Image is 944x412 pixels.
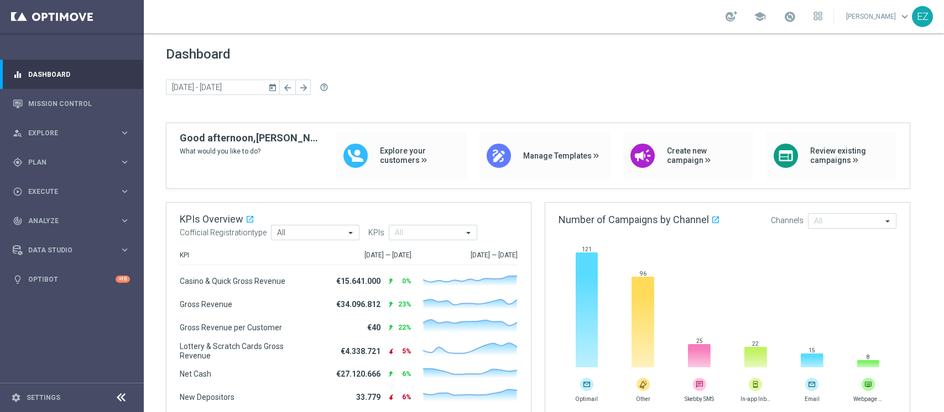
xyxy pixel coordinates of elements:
i: person_search [13,128,23,138]
span: Plan [28,159,119,166]
button: play_circle_outline Execute keyboard_arrow_right [12,187,131,196]
div: EZ [912,6,933,27]
span: Execute [28,188,119,195]
span: keyboard_arrow_down [899,10,911,23]
i: equalizer [13,70,23,80]
a: Dashboard [28,60,130,89]
i: keyboard_arrow_right [119,186,130,197]
i: keyboard_arrow_right [119,245,130,255]
button: equalizer Dashboard [12,70,131,79]
button: track_changes Analyze keyboard_arrow_right [12,216,131,225]
span: Explore [28,130,119,136]
div: Analyze [13,216,119,226]
i: settings [11,393,21,403]
i: gps_fixed [13,157,23,167]
div: Optibot [13,265,130,294]
div: +10 [116,276,130,283]
span: school [754,10,766,23]
div: Mission Control [13,89,130,118]
i: lightbulb [13,274,23,284]
button: Mission Control [12,99,131,108]
div: Plan [13,157,119,167]
i: keyboard_arrow_right [119,157,130,167]
div: Data Studio [13,245,119,255]
button: Data Studio keyboard_arrow_right [12,246,131,255]
i: keyboard_arrow_right [119,215,130,226]
a: Settings [27,394,60,401]
button: lightbulb Optibot +10 [12,275,131,284]
i: play_circle_outline [13,187,23,197]
div: Execute [13,187,119,197]
div: Explore [13,128,119,138]
button: person_search Explore keyboard_arrow_right [12,129,131,138]
span: Analyze [28,218,119,224]
button: gps_fixed Plan keyboard_arrow_right [12,158,131,167]
a: Mission Control [28,89,130,118]
span: Data Studio [28,247,119,253]
i: keyboard_arrow_right [119,128,130,138]
a: [PERSON_NAME]keyboard_arrow_down [845,8,912,25]
i: track_changes [13,216,23,226]
a: Optibot [28,265,116,294]
div: Dashboard [13,60,130,89]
